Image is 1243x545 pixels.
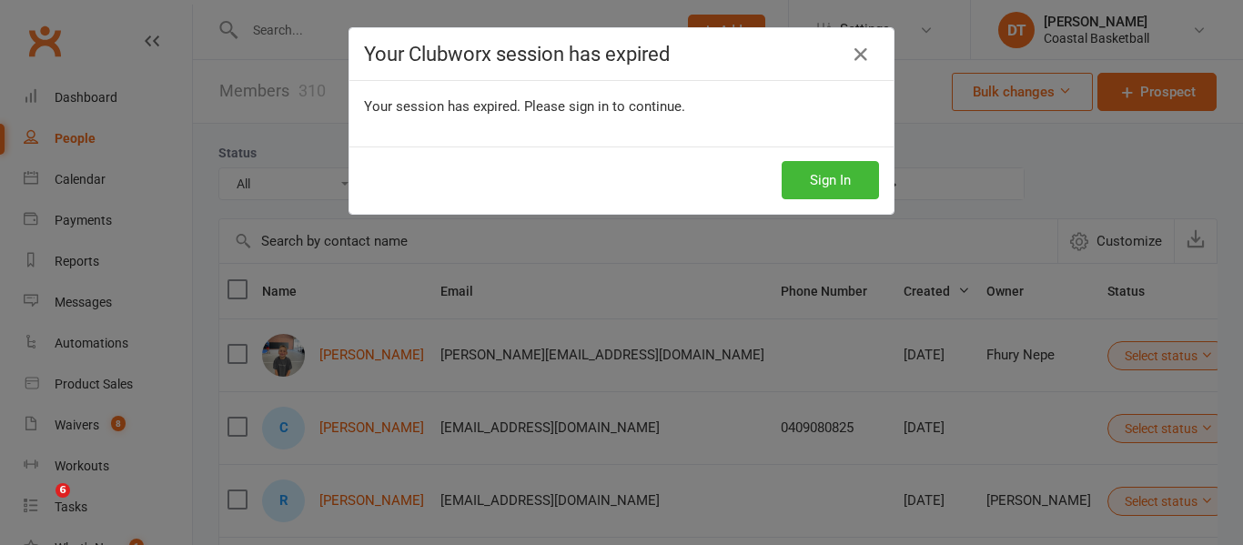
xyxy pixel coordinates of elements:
[364,43,879,66] h4: Your Clubworx session has expired
[18,483,62,527] iframe: Intercom live chat
[56,483,70,498] span: 6
[846,40,875,69] a: Close
[782,161,879,199] button: Sign In
[364,98,685,115] span: Your session has expired. Please sign in to continue.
